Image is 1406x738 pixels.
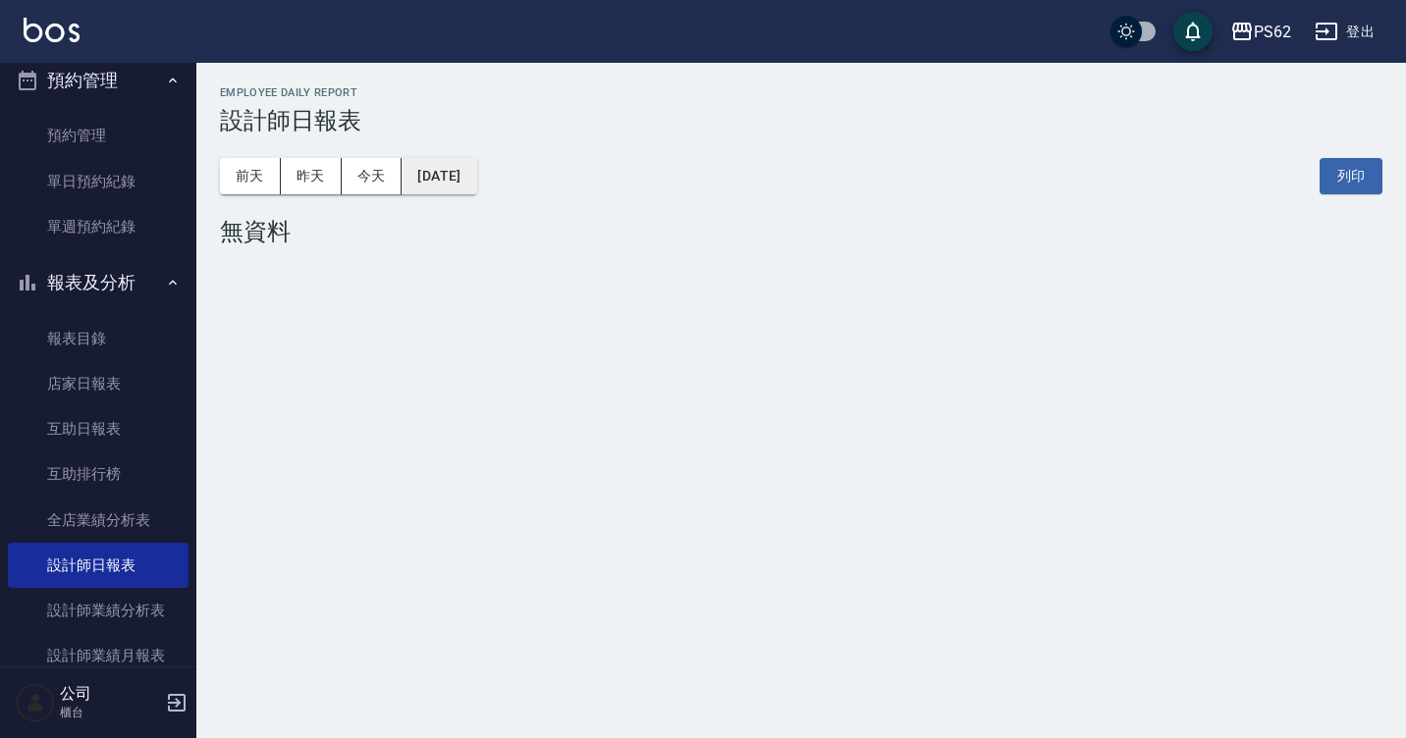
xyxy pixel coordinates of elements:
[342,158,403,194] button: 今天
[8,316,189,361] a: 報表目錄
[1222,12,1299,52] button: PS62
[8,588,189,633] a: 設計師業績分析表
[220,107,1382,134] h3: 設計師日報表
[24,18,80,42] img: Logo
[8,113,189,158] a: 預約管理
[220,218,1382,245] div: 無資料
[8,55,189,106] button: 預約管理
[8,204,189,249] a: 單週預約紀錄
[1173,12,1213,51] button: save
[220,86,1382,99] h2: Employee Daily Report
[8,543,189,588] a: 設計師日報表
[60,704,160,721] p: 櫃台
[8,451,189,497] a: 互助排行榜
[8,159,189,204] a: 單日預約紀錄
[60,684,160,704] h5: 公司
[1320,158,1382,194] button: 列印
[8,361,189,406] a: 店家日報表
[1307,14,1382,50] button: 登出
[281,158,342,194] button: 昨天
[8,257,189,308] button: 報表及分析
[16,683,55,722] img: Person
[402,158,476,194] button: [DATE]
[220,158,281,194] button: 前天
[1254,20,1291,44] div: PS62
[8,498,189,543] a: 全店業績分析表
[8,633,189,678] a: 設計師業績月報表
[8,406,189,451] a: 互助日報表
